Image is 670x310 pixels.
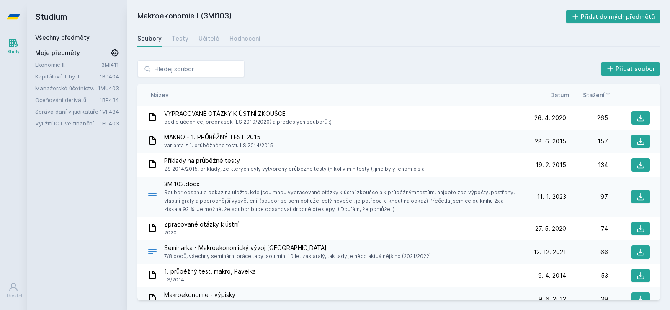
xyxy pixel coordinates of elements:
div: 134 [566,161,608,169]
span: 11. 1. 2023 [537,193,566,201]
button: Název [151,91,169,99]
span: 2020 [164,229,239,237]
span: Stažení [583,91,605,99]
div: .DOCX [147,246,157,258]
a: Manažerské účetnictví II. [35,84,98,92]
span: Seminárka - Makroekonomický vývoj [GEOGRAPHIC_DATA] [164,244,431,252]
a: Ekonomie II. [35,60,101,69]
button: Přidat soubor [601,62,660,76]
div: Hodnocení [229,34,260,43]
span: LS/2014 [164,276,256,284]
a: 3MI411 [101,61,119,68]
div: 39 [566,295,608,303]
div: Soubory [137,34,162,43]
button: Stažení [583,91,611,99]
a: Správa daní v judikatuře [35,107,100,116]
div: 265 [566,114,608,122]
div: Uživatel [5,293,22,299]
span: 9. 4. 2014 [538,271,566,280]
a: Study [2,34,25,59]
span: část z přednášek Pavelky, část z učebnice [164,299,270,307]
div: 157 [566,137,608,146]
h2: Makroekonomie I (3MI103) [137,10,566,23]
a: Hodnocení [229,30,260,47]
a: 1FU403 [100,120,119,127]
input: Hledej soubor [137,60,245,77]
span: 28. 6. 2015 [535,137,566,146]
span: 3MI103.docx [164,180,521,188]
a: Soubory [137,30,162,47]
a: Kapitálové trhy II [35,72,100,81]
span: 12. 12. 2021 [533,248,566,256]
div: Study [8,49,20,55]
button: Datum [550,91,569,99]
a: Testy [172,30,188,47]
div: 53 [566,271,608,280]
span: 9. 6. 2012 [539,295,566,303]
div: DOCX [147,191,157,203]
span: ZS 2014/2015, příklady, ze kterých byly vytvořeny průběžné testy (nikoliv minitesty!), jiné byly ... [164,165,425,173]
span: 7/8 bodů, všechny seminární práce tady jsou min. 10 let zastaralý, tak tady je něco aktuálnějšího... [164,252,431,261]
span: 27. 5. 2020 [535,224,566,233]
div: Testy [172,34,188,43]
span: VYPRACOVANÉ OTÁZKY K ÚSTNÍ ZKOUŠCE [164,109,332,118]
span: podle učebnice, přednášek (LS 2019/2020) a předešlých souborů :) [164,118,332,126]
span: MAKRO - 1. PRŮBĚŽNÝ TEST 2015 [164,133,273,141]
a: 1BP404 [100,73,119,80]
div: 66 [566,248,608,256]
a: Využití ICT ve finančním účetnictví [35,119,100,128]
a: Oceňování derivátů [35,96,100,104]
span: 26. 4. 2020 [534,114,566,122]
span: Makroekonomie - výpisky [164,291,270,299]
span: Příklady na průběžné testy [164,156,425,165]
a: Všechny předměty [35,34,90,41]
button: Přidat do mých předmětů [566,10,660,23]
span: 19. 2. 2015 [536,161,566,169]
a: Učitelé [198,30,219,47]
span: Zpracované otázky k ústní [164,220,239,229]
span: Soubor obsahuje odkaz na uložto, kde jsou mnou vypracované otázky k ústní zkoušce a k průběžným t... [164,188,521,214]
a: 1BP434 [100,96,119,103]
span: varianta z 1. průběžného testu LS 2014/2015 [164,141,273,150]
a: 1MU403 [98,85,119,91]
a: 1VF434 [100,108,119,115]
div: 97 [566,193,608,201]
span: Moje předměty [35,49,80,57]
span: 1. průběžný test, makro, Pavelka [164,267,256,276]
div: Učitelé [198,34,219,43]
div: 74 [566,224,608,233]
a: Uživatel [2,278,25,303]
